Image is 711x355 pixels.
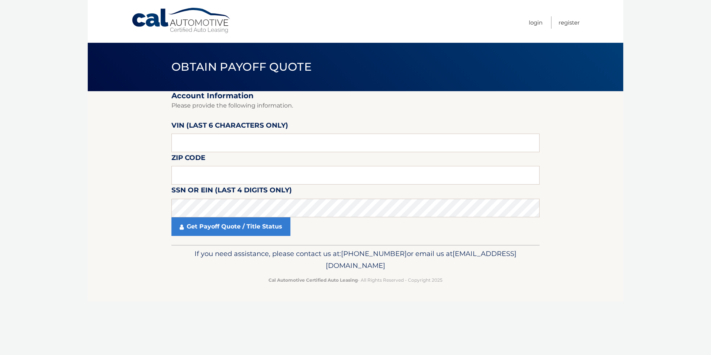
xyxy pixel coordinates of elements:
label: VIN (last 6 characters only) [171,120,288,134]
p: - All Rights Reserved - Copyright 2025 [176,276,535,284]
label: Zip Code [171,152,205,166]
span: Obtain Payoff Quote [171,60,312,74]
a: Register [559,16,580,29]
p: Please provide the following information. [171,100,540,111]
p: If you need assistance, please contact us at: or email us at [176,248,535,272]
a: Login [529,16,543,29]
a: Get Payoff Quote / Title Status [171,217,290,236]
span: [PHONE_NUMBER] [341,249,407,258]
a: Cal Automotive [131,7,232,34]
label: SSN or EIN (last 4 digits only) [171,185,292,198]
strong: Cal Automotive Certified Auto Leasing [268,277,358,283]
h2: Account Information [171,91,540,100]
